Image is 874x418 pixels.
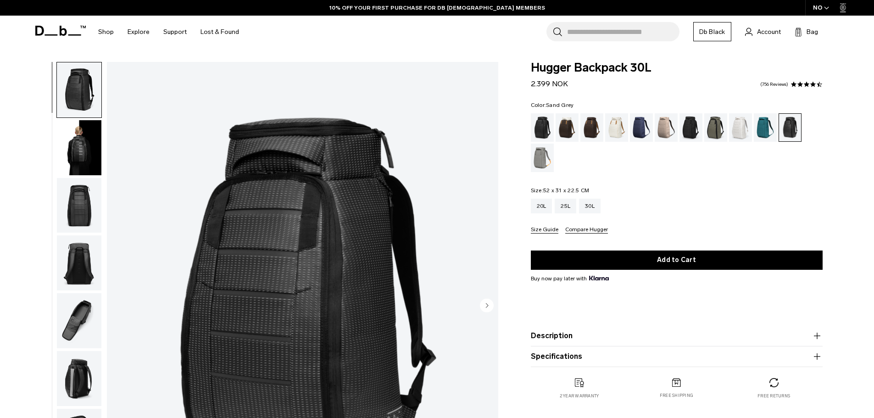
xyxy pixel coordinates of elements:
[91,16,246,48] nav: Main Navigation
[660,392,693,399] p: Free shipping
[760,82,788,87] a: 756 reviews
[163,16,187,48] a: Support
[757,27,781,37] span: Account
[795,26,818,37] button: Bag
[531,62,823,74] span: Hugger Backpack 30L
[56,351,102,407] button: Hugger Backpack 30L Reflective Black
[679,113,702,142] a: Charcoal Grey
[531,251,823,270] button: Add to Cart
[754,113,777,142] a: Midnight Teal
[57,235,101,290] img: Hugger Backpack 30L Reflective Black
[580,113,603,142] a: Espresso
[779,113,802,142] a: Reflective Black
[57,351,101,406] img: Hugger Backpack 30L Reflective Black
[807,27,818,37] span: Bag
[531,227,558,234] button: Size Guide
[56,178,102,234] button: Hugger Backpack 30L Reflective Black
[556,113,579,142] a: Cappuccino
[630,113,653,142] a: Blue Hour
[531,330,823,341] button: Description
[56,293,102,349] button: Hugger Backpack 30L Reflective Black
[605,113,628,142] a: Oatmilk
[704,113,727,142] a: Forest Green
[531,274,609,283] span: Buy now pay later with
[693,22,731,41] a: Db Black
[531,113,554,142] a: Black Out
[531,102,574,108] legend: Color:
[56,62,102,118] button: Hugger Backpack 30L Reflective Black
[543,187,589,194] span: 52 x 31 x 22.5 CM
[57,178,101,233] img: Hugger Backpack 30L Reflective Black
[589,276,609,280] img: {"height" => 20, "alt" => "Klarna"}
[546,102,573,108] span: Sand Grey
[555,199,576,213] a: 25L
[655,113,678,142] a: Fogbow Beige
[128,16,150,48] a: Explore
[56,235,102,291] button: Hugger Backpack 30L Reflective Black
[531,351,823,362] button: Specifications
[757,393,790,399] p: Free returns
[329,4,545,12] a: 10% OFF YOUR FIRST PURCHASE FOR DB [DEMOGRAPHIC_DATA] MEMBERS
[200,16,239,48] a: Lost & Found
[98,16,114,48] a: Shop
[57,293,101,348] img: Hugger Backpack 30L Reflective Black
[57,62,101,117] img: Hugger Backpack 30L Reflective Black
[579,199,601,213] a: 30L
[531,144,554,172] a: Sand Grey
[57,120,101,175] img: Hugger Backpack 30L Reflective Black
[531,79,568,88] span: 2.399 NOK
[56,120,102,176] button: Hugger Backpack 30L Reflective Black
[531,188,590,193] legend: Size:
[745,26,781,37] a: Account
[560,393,599,399] p: 2 year warranty
[729,113,752,142] a: Clean Slate
[531,199,552,213] a: 20L
[565,227,608,234] button: Compare Hugger
[480,298,494,314] button: Next slide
